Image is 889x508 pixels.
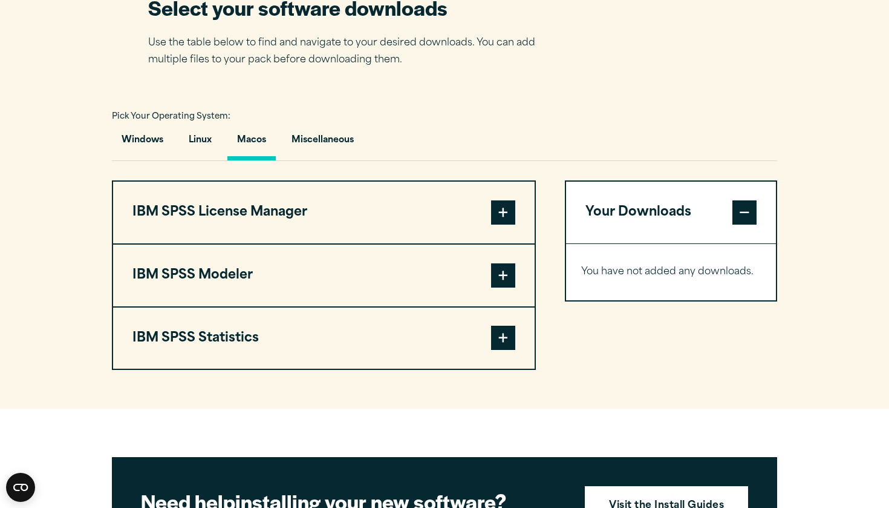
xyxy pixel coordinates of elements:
button: Open CMP widget [6,473,35,502]
button: Your Downloads [566,182,776,243]
button: Windows [112,126,173,160]
button: Linux [179,126,221,160]
p: You have not added any downloads. [581,263,761,281]
button: IBM SPSS Modeler [113,245,535,306]
div: Your Downloads [566,243,776,300]
button: IBM SPSS License Manager [113,182,535,243]
span: Pick Your Operating System: [112,113,230,120]
button: Macos [227,126,276,160]
button: IBM SPSS Statistics [113,308,535,369]
p: Use the table below to find and navigate to your desired downloads. You can add multiple files to... [148,35,553,70]
button: Miscellaneous [282,126,363,160]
